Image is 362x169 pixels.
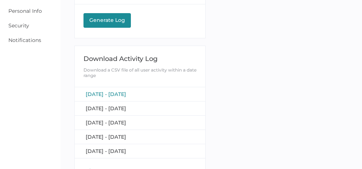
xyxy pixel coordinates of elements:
[86,91,126,97] span: [DATE] - [DATE]
[8,8,42,14] a: Personal Info
[83,67,197,78] div: Download a CSV file of all user activity within a date range
[87,17,127,23] div: Generate Log
[83,13,131,28] button: Generate Log
[86,119,126,126] span: [DATE] - [DATE]
[86,105,126,112] span: [DATE] - [DATE]
[8,22,29,29] a: Security
[86,134,126,140] span: [DATE] - [DATE]
[8,37,41,43] a: Notifications
[86,148,126,154] span: [DATE] - [DATE]
[83,55,197,63] div: Download Activity Log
